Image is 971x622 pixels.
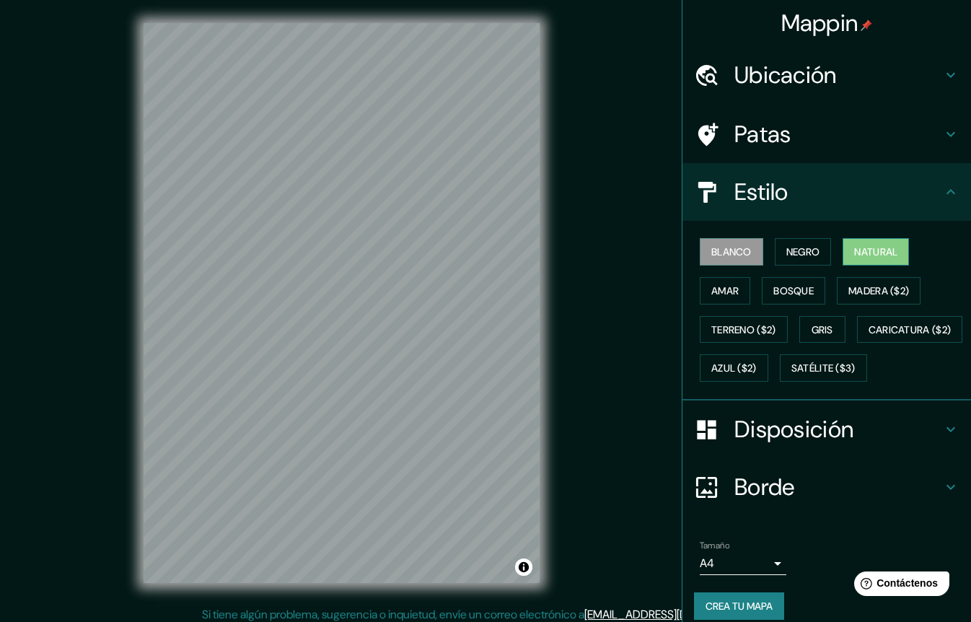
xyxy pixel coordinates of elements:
canvas: Mapa [144,23,540,583]
font: Patas [734,119,791,149]
button: Activar o desactivar atribución [515,559,532,576]
font: Amar [711,284,739,297]
button: Negro [775,238,832,266]
button: Crea tu mapa [694,592,784,620]
font: Negro [786,245,820,258]
font: Ubicación [734,60,837,90]
button: Amar [700,277,750,305]
font: Si tiene algún problema, sugerencia o inquietud, envíe un correo electrónico a [202,607,584,622]
font: Borde [734,472,795,502]
font: Gris [812,323,833,336]
button: Madera ($2) [837,277,921,305]
div: A4 [700,552,786,575]
button: Gris [799,316,845,343]
font: Caricatura ($2) [869,323,952,336]
font: Crea tu mapa [706,600,773,613]
div: Disposición [682,400,971,458]
button: Natural [843,238,909,266]
font: A4 [700,556,714,571]
font: Terreno ($2) [711,323,776,336]
font: Satélite ($3) [791,362,856,375]
font: Disposición [734,414,853,444]
div: Patas [682,105,971,163]
button: Terreno ($2) [700,316,788,343]
font: Azul ($2) [711,362,757,375]
font: Natural [854,245,897,258]
button: Blanco [700,238,763,266]
div: Borde [682,458,971,516]
button: Azul ($2) [700,354,768,382]
div: Estilo [682,163,971,221]
div: Ubicación [682,46,971,104]
font: Blanco [711,245,752,258]
a: [EMAIL_ADDRESS][DOMAIN_NAME] [584,607,763,622]
button: Bosque [762,277,825,305]
font: Mappin [781,8,858,38]
font: Estilo [734,177,788,207]
font: Madera ($2) [848,284,909,297]
img: pin-icon.png [861,19,872,31]
font: Tamaño [700,540,729,551]
iframe: Lanzador de widgets de ayuda [843,566,955,606]
button: Caricatura ($2) [857,316,963,343]
button: Satélite ($3) [780,354,867,382]
font: Bosque [773,284,814,297]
